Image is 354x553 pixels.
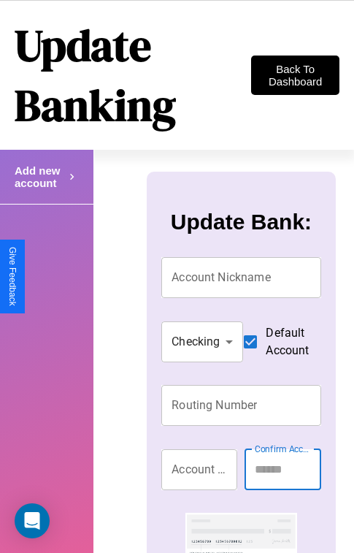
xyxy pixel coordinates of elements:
[7,247,18,306] div: Give Feedback
[171,210,312,234] h3: Update Bank:
[255,443,313,455] label: Confirm Account Number
[15,164,66,189] h4: Add new account
[15,503,50,538] div: Open Intercom Messenger
[251,56,339,95] button: Back To Dashboard
[266,324,309,359] span: Default Account
[161,321,243,362] div: Checking
[15,15,251,135] h1: Update Banking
